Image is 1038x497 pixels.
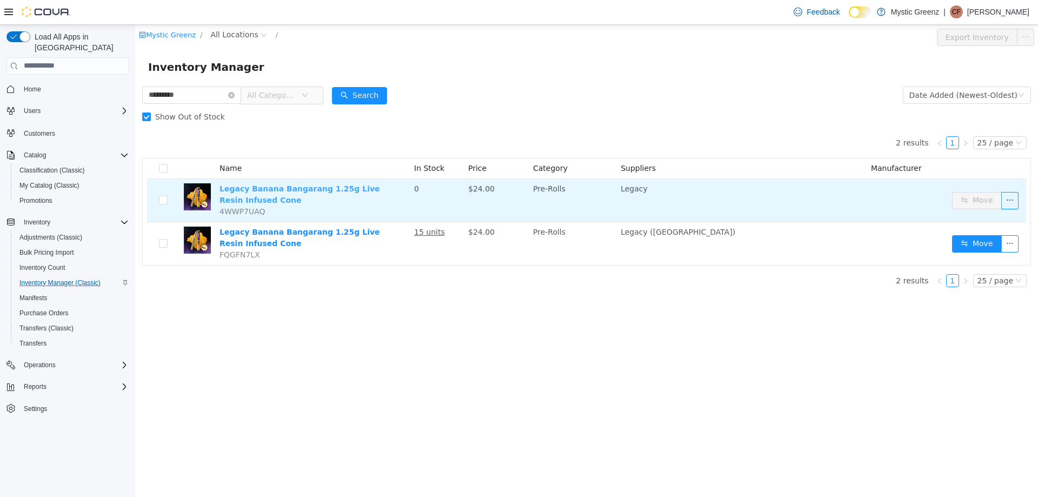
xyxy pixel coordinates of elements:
[967,5,1029,18] p: [PERSON_NAME]
[817,167,867,184] button: icon: swapMove
[19,359,129,372] span: Operations
[333,160,360,168] span: $24.00
[24,382,46,391] span: Reports
[19,339,46,348] span: Transfers
[84,203,245,223] a: Legacy Banana Bangarang 1.25g Live Resin Infused Cone
[84,182,130,191] span: 4WWP7UAQ
[761,249,793,262] li: 2 results
[789,1,844,23] a: Feedback
[736,139,787,148] span: Manufacturer
[19,359,60,372] button: Operations
[24,107,41,115] span: Users
[4,6,11,14] i: icon: shop
[15,337,51,350] a: Transfers
[811,249,824,262] li: 1
[279,160,284,168] span: 0
[827,253,834,260] i: icon: right
[49,202,76,229] img: Legacy Banana Bangarang 1.25g Live Resin Infused Cone hero shot
[19,309,69,317] span: Purchase Orders
[880,253,887,260] i: icon: down
[950,5,963,18] div: Christine Flanagan
[15,231,129,244] span: Adjustments (Classic)
[827,115,834,122] i: icon: right
[811,250,823,262] a: 1
[15,261,70,274] a: Inventory Count
[24,85,41,94] span: Home
[19,216,55,229] button: Inventory
[84,160,245,180] a: Legacy Banana Bangarang 1.25g Live Resin Infused Cone
[485,160,513,168] span: Legacy
[19,181,79,190] span: My Catalog (Classic)
[84,226,125,234] span: FQGFN7LX
[880,115,887,122] i: icon: down
[19,402,129,415] span: Settings
[849,6,871,18] input: Dark Mode
[802,4,882,21] button: Export Inventory
[15,164,89,177] a: Classification (Classic)
[774,62,882,78] div: Date Added (Newest-Oldest)
[19,402,51,415] a: Settings
[19,279,101,287] span: Inventory Manager (Classic)
[2,81,133,97] button: Home
[19,127,59,140] a: Customers
[882,4,899,21] button: icon: ellipsis
[333,203,360,211] span: $24.00
[798,111,811,124] li: Previous Page
[15,276,129,289] span: Inventory Manager (Classic)
[19,104,129,117] span: Users
[485,139,521,148] span: Suppliers
[811,112,823,124] a: 1
[15,231,86,244] a: Adjustments (Classic)
[11,290,133,306] button: Manifests
[167,67,173,75] i: icon: down
[15,194,57,207] a: Promotions
[22,6,70,17] img: Cova
[394,197,481,240] td: Pre-Rolls
[15,307,73,320] a: Purchase Orders
[19,149,129,162] span: Catalog
[279,203,310,211] u: 15 units
[394,154,481,197] td: Pre-Rolls
[2,125,133,141] button: Customers
[798,249,811,262] li: Previous Page
[15,164,129,177] span: Classification (Classic)
[65,6,67,14] span: /
[807,6,840,17] span: Feedback
[24,361,56,369] span: Operations
[11,336,133,351] button: Transfers
[866,210,883,228] button: icon: ellipsis
[15,322,129,335] span: Transfers (Classic)
[19,166,85,175] span: Classification (Classic)
[11,260,133,275] button: Inventory Count
[15,337,129,350] span: Transfers
[943,5,946,18] p: |
[19,126,129,140] span: Customers
[24,129,55,138] span: Customers
[15,291,129,304] span: Manifests
[824,249,837,262] li: Next Page
[19,83,45,96] a: Home
[24,218,50,227] span: Inventory
[125,7,132,14] i: icon: close-circle
[817,210,867,228] button: icon: swapMove
[883,67,889,75] i: icon: down
[11,178,133,193] button: My Catalog (Classic)
[11,321,133,336] button: Transfers (Classic)
[2,148,133,163] button: Catalog
[19,82,129,96] span: Home
[15,276,105,289] a: Inventory Manager (Classic)
[141,6,143,14] span: /
[11,275,133,290] button: Inventory Manager (Classic)
[842,112,878,124] div: 25 / page
[30,31,129,53] span: Load All Apps in [GEOGRAPHIC_DATA]
[761,111,793,124] li: 2 results
[824,111,837,124] li: Next Page
[891,5,939,18] p: Mystic Greenz
[19,216,129,229] span: Inventory
[15,194,129,207] span: Promotions
[93,67,99,74] i: icon: close-circle
[13,34,136,51] span: Inventory Manager
[15,291,51,304] a: Manifests
[4,6,61,14] a: icon: shopMystic Greenz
